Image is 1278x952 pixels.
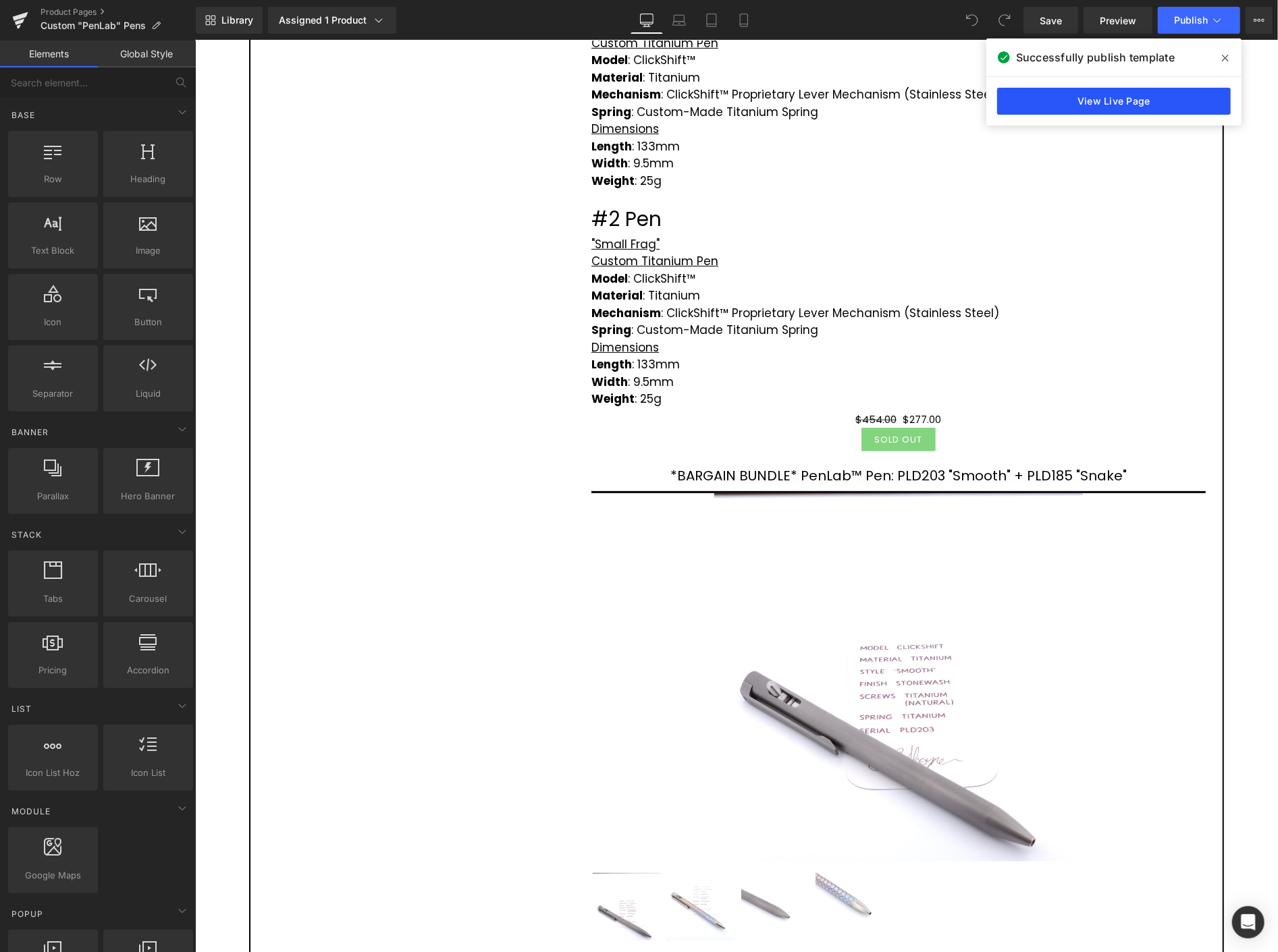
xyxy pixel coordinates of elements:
[396,80,464,96] span: Dimensions
[396,11,500,28] span: : ClickShift™
[107,592,189,606] span: Carousel
[631,7,663,34] a: Desktop
[107,489,189,503] span: Hero Banner
[396,213,523,229] span: Custom Titanium Pen
[472,833,539,900] img: *BARGAIN BUNDLE* PenLab™ Pen: PLD203
[663,7,695,34] a: Laptop
[107,315,189,329] span: Button
[41,20,146,31] span: Custom "PenLab" Pens
[107,244,189,258] span: Image
[396,316,804,333] p: : 133mm
[1084,7,1152,34] a: Preview
[679,393,727,405] span: Sold Out
[10,907,45,920] span: Popup
[620,833,692,904] a: *BARGAIN BUNDLE* PenLab™ Pen: PLD203
[1100,13,1136,28] span: Preview
[396,333,433,349] strong: Width
[396,247,448,263] strong: Material
[396,98,804,115] p: : 133mm
[396,29,505,45] span: : Titanium
[398,833,465,900] img: *BARGAIN BUNDLE* PenLab™ Pen: PLD203
[107,766,189,780] span: Icon List
[620,833,688,900] img: *BARGAIN BUNDLE* PenLab™ Pen: PLD203
[1016,49,1175,65] span: Successfully publish template
[396,167,804,190] h3: #2 Pen
[396,316,437,332] strong: Length
[396,115,804,132] p: : 9.5mm
[396,230,500,246] span: : ClickShift™
[396,350,440,366] strong: Weight
[396,281,436,298] strong: Spring
[519,453,888,821] img: *BARGAIN BUNDLE* PenLab™ Pen: PLD203
[472,833,543,904] a: *BARGAIN BUNDLE* PenLab™ Pen: PLD203
[396,132,804,150] p: : 25g
[396,132,440,148] strong: Weight
[10,805,52,818] span: Module
[666,387,740,412] button: Sold Out
[396,350,804,368] p: : 25g
[997,88,1231,115] a: View Live Page
[396,63,623,80] span: : Custom-Made Titanium Spring
[959,7,986,34] button: Undo
[98,40,196,67] a: Global Style
[107,663,189,677] span: Accordion
[396,63,436,80] strong: Spring
[10,426,50,439] span: Banner
[728,7,760,34] a: Mobile
[396,46,804,62] span: : ClickShift™ Proprietary Lever Mechanism (Stainless Steel)
[546,833,614,900] img: *BARGAIN BUNDLE* PenLab™ Pen: PLD203
[396,299,464,315] span: Dimensions
[107,387,189,401] span: Liquid
[10,528,43,541] span: Stack
[398,833,469,904] a: *BARGAIN BUNDLE* PenLab™ Pen: PLD203
[107,172,189,186] span: Heading
[396,264,466,281] strong: Mechanism
[12,244,94,258] span: Text Block
[475,427,932,443] a: *BARGAIN BUNDLE* PenLab™ Pen: PLD203 "Smooth" + PLD185 "Snake"
[396,196,464,212] span: "Small Frag"
[41,7,196,18] a: Product Pages
[396,281,623,298] span: : Custom-Made Titanium Spring
[708,372,746,387] span: $277.00
[1246,7,1273,34] button: More
[396,46,466,62] strong: Mechanism
[546,833,618,904] a: *BARGAIN BUNDLE* PenLab™ Pen: PLD203
[12,387,94,401] span: Separator
[396,29,448,45] strong: Material
[396,98,437,114] strong: Length
[660,372,701,386] span: $454.00
[221,14,253,26] span: Library
[1040,13,1062,28] span: Save
[12,592,94,606] span: Tabs
[1158,7,1240,34] button: Publish
[196,7,263,34] a: New Library
[10,702,33,715] span: List
[396,11,433,28] strong: Model
[279,13,385,27] div: Assigned 1 Product
[12,172,94,186] span: Row
[12,663,94,677] span: Pricing
[10,109,36,121] span: Base
[12,868,94,883] span: Google Maps
[1174,15,1208,26] span: Publish
[396,264,804,281] span: : ClickShift™ Proprietary Lever Mechanism (Stainless Steel)
[12,766,94,780] span: Icon List Hoz
[12,489,94,503] span: Parallax
[396,230,433,246] strong: Model
[396,333,804,351] p: : 9.5mm
[1232,906,1264,939] div: Open Intercom Messenger
[12,315,94,329] span: Icon
[695,7,728,34] a: Tablet
[991,7,1018,34] button: Redo
[396,247,505,263] span: : Titanium
[396,115,433,131] strong: Width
